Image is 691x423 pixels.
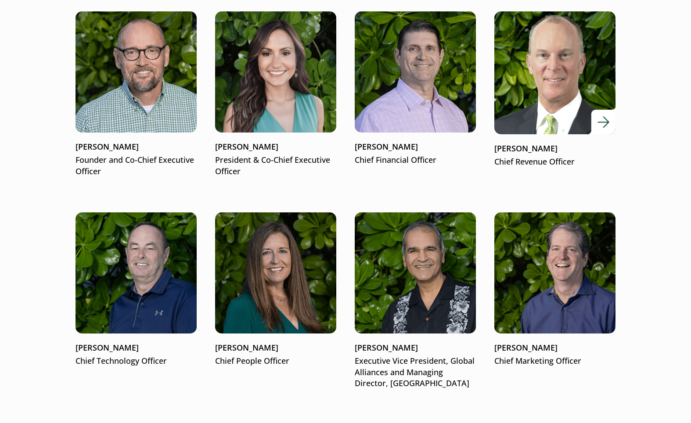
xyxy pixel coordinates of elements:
[355,154,476,166] p: Chief Financial Officer
[215,141,336,153] p: [PERSON_NAME]
[355,355,476,390] p: Executive Vice President, Global Alliances and Managing Director, [GEOGRAPHIC_DATA]
[76,11,197,133] img: Matt McConnell
[494,156,615,168] p: Chief Revenue Officer
[215,212,336,367] a: Kim Hiler[PERSON_NAME]Chief People Officer
[355,212,476,390] a: Haresh Gangwani[PERSON_NAME]Executive Vice President, Global Alliances and Managing Director, [GE...
[76,212,197,333] img: Kevin Wilson
[215,212,336,333] img: Kim Hiler
[355,342,476,354] p: [PERSON_NAME]
[494,11,615,168] a: [PERSON_NAME]Chief Revenue Officer
[215,355,336,367] p: Chief People Officer
[494,342,615,354] p: [PERSON_NAME]
[76,154,197,177] p: Founder and Co-Chief Executive Officer
[494,355,615,367] p: Chief Marketing Officer
[76,355,197,367] p: Chief Technology Officer
[76,212,197,367] a: Kevin Wilson[PERSON_NAME]Chief Technology Officer
[355,212,476,333] img: Haresh Gangwani
[215,154,336,177] p: President & Co-Chief Executive Officer
[76,342,197,354] p: [PERSON_NAME]
[215,342,336,354] p: [PERSON_NAME]
[215,11,336,177] a: [PERSON_NAME]President & Co-Chief Executive Officer
[76,11,197,177] a: Matt McConnell[PERSON_NAME]Founder and Co-Chief Executive Officer
[494,143,615,154] p: [PERSON_NAME]
[76,141,197,153] p: [PERSON_NAME]
[355,11,476,133] img: Bryan Jones
[355,11,476,166] a: Bryan Jones[PERSON_NAME]Chief Financial Officer
[494,212,615,367] a: Tom Russell[PERSON_NAME]Chief Marketing Officer
[355,141,476,153] p: [PERSON_NAME]
[494,212,615,333] img: Tom Russell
